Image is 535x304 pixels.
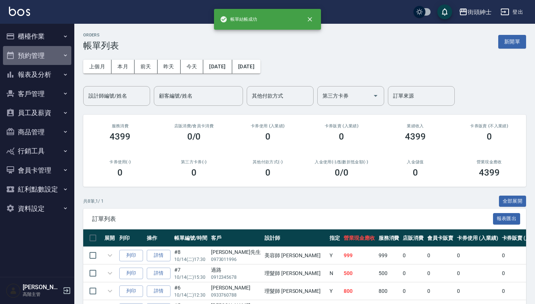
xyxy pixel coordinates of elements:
button: 列印 [119,268,143,279]
th: 展開 [103,229,117,247]
button: 今天 [181,60,204,73]
button: 紅利點數設定 [3,180,71,199]
h2: 卡券販賣 (不入業績) [461,124,517,128]
a: 報表匯出 [493,215,521,222]
button: save [437,4,452,19]
h2: 入金儲值 [388,160,444,164]
button: Open [370,90,382,102]
h3: 4399 [479,167,500,178]
a: 詳情 [147,268,171,279]
td: 0 [425,265,455,282]
button: 櫃檯作業 [3,27,71,46]
h2: 業績收入 [388,124,444,128]
h2: 第三方卡券(-) [166,160,222,164]
div: [PERSON_NAME]先生 [211,248,261,256]
td: 0 [401,247,425,264]
td: 500 [342,265,377,282]
h3: 0 [413,167,418,178]
p: 0933760788 [211,292,261,298]
th: 卡券使用 (入業績) [455,229,500,247]
td: #6 [172,282,209,300]
td: 0 [455,247,500,264]
h3: 帳單列表 [83,40,119,51]
h2: ORDERS [83,33,119,37]
td: #8 [172,247,209,264]
th: 帳單編號/時間 [172,229,209,247]
button: 會員卡管理 [3,161,71,180]
th: 列印 [117,229,145,247]
h2: 卡券使用 (入業績) [240,124,296,128]
h5: [PERSON_NAME] [23,284,61,291]
h3: 服務消費 [92,124,148,128]
h2: 店販消費 /會員卡消費 [166,124,222,128]
button: [DATE] [232,60,260,73]
button: 街頭紳士 [456,4,495,20]
td: 999 [342,247,377,264]
button: 新開單 [498,35,526,49]
td: 0 [455,282,500,300]
p: 高階主管 [23,291,61,298]
td: 500 [377,265,401,282]
h2: 卡券販賣 (入業績) [314,124,370,128]
button: close [302,11,318,27]
th: 店販消費 [401,229,425,247]
button: 行銷工具 [3,141,71,161]
div: [PERSON_NAME] [211,284,261,292]
h3: 0 [339,131,344,142]
h3: 0 [265,131,270,142]
h3: 0 [487,131,492,142]
button: 昨天 [158,60,181,73]
p: 10/14 (二) 12:30 [174,292,207,298]
a: 詳情 [147,285,171,297]
td: 0 [401,265,425,282]
td: #7 [172,265,209,282]
button: 資料設定 [3,199,71,218]
div: 過路 [211,266,261,274]
button: 報表匯出 [493,213,521,225]
h3: 0/0 [187,131,201,142]
td: 800 [377,282,401,300]
td: N [328,265,342,282]
th: 營業現金應收 [342,229,377,247]
img: Logo [9,7,30,16]
td: 0 [401,282,425,300]
h3: 0 [117,167,123,178]
td: 0 [455,265,500,282]
td: 0 [425,282,455,300]
td: Y [328,282,342,300]
h2: 營業現金應收 [461,160,517,164]
p: 共 8 筆, 1 / 1 [83,198,104,205]
th: 服務消費 [377,229,401,247]
h3: 0 [191,167,197,178]
h3: 4399 [405,131,426,142]
button: 登出 [497,5,526,19]
td: 理髮師 [PERSON_NAME] [263,265,328,282]
button: 報表及分析 [3,65,71,84]
td: 800 [342,282,377,300]
span: 訂單列表 [92,215,493,223]
button: 前天 [134,60,158,73]
p: 10/14 (二) 17:30 [174,256,207,263]
button: 列印 [119,285,143,297]
h3: 0 /0 [335,167,348,178]
p: 0912345678 [211,274,261,281]
button: 本月 [111,60,134,73]
h2: 入金使用(-) /點數折抵金額(-) [314,160,370,164]
h3: 0 [265,167,270,178]
button: [DATE] [203,60,232,73]
th: 設計師 [263,229,328,247]
th: 會員卡販賣 [425,229,455,247]
a: 新開單 [498,38,526,45]
td: Y [328,247,342,264]
td: 999 [377,247,401,264]
td: 0 [425,247,455,264]
td: 美容師 [PERSON_NAME] [263,247,328,264]
a: 詳情 [147,250,171,261]
p: 0973011996 [211,256,261,263]
button: 列印 [119,250,143,261]
th: 操作 [145,229,172,247]
th: 指定 [328,229,342,247]
button: 預約管理 [3,46,71,65]
h3: 4399 [110,131,130,142]
button: 員工及薪資 [3,103,71,122]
